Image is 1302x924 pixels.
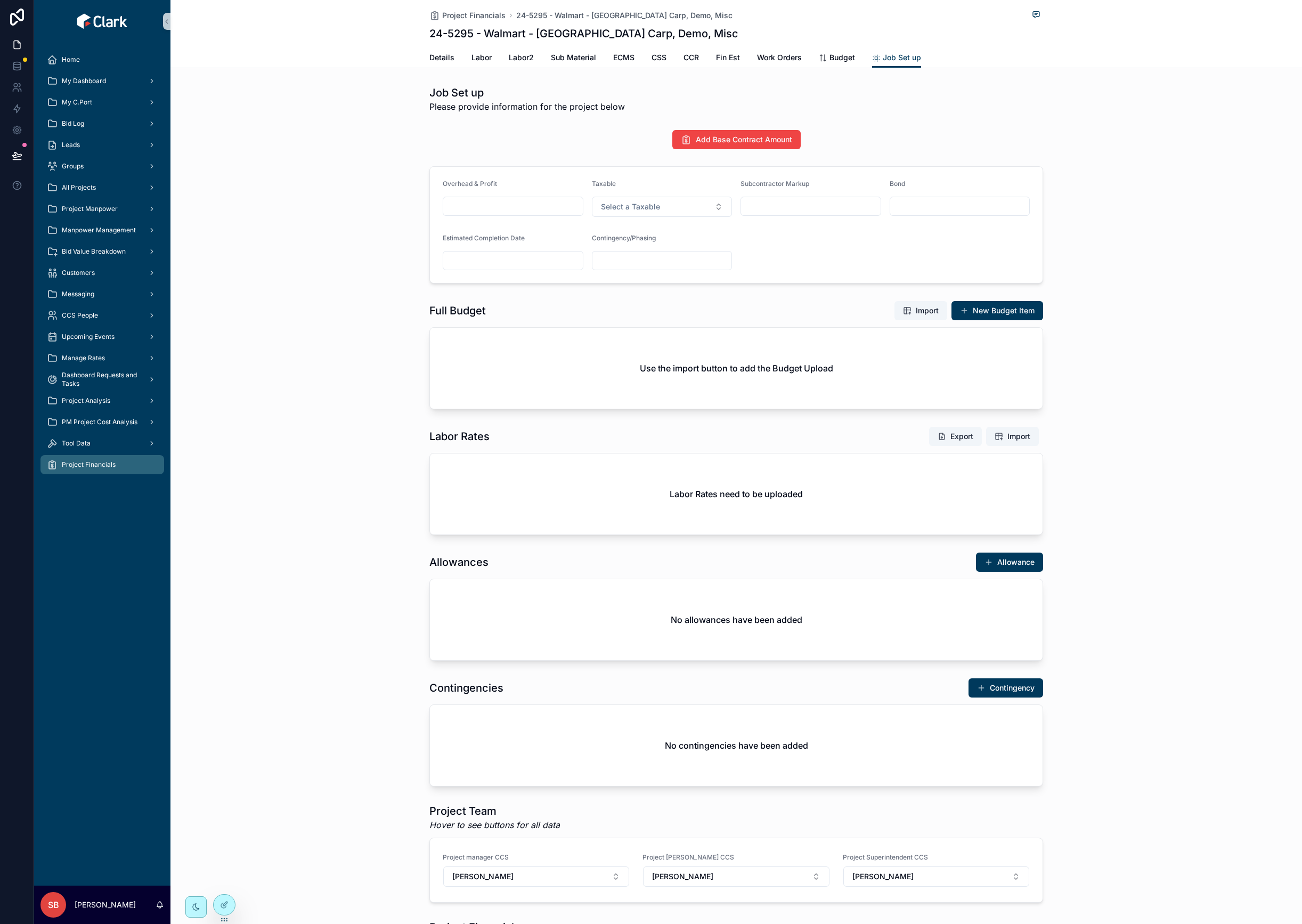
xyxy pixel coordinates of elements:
span: Project Financials [442,10,506,21]
h1: Labor Rates [429,429,490,444]
span: Leads [62,141,80,149]
span: Add Base Contract Amount [696,134,792,145]
span: Subcontractor Markup [740,180,809,188]
a: Upcoming Events [40,327,164,346]
button: Contingency [969,678,1043,698]
button: Export [929,427,982,446]
span: Groups [62,162,84,171]
a: Project Financials [429,10,506,21]
a: My C.Port [40,93,164,112]
span: Bond [890,180,905,188]
a: Manpower Management [40,221,164,240]
button: Select Button [592,197,733,217]
span: Project Manpower [62,205,118,213]
a: CCR [683,48,699,69]
a: Fin Est [716,48,740,69]
div: scrollable content [34,43,170,488]
h1: 24-5295 - Walmart - [GEOGRAPHIC_DATA] Carp, Demo, Misc [429,26,738,41]
span: Overhead & Profit [443,180,497,188]
h1: Job Set up [429,85,625,100]
span: Project Financials [62,460,116,469]
a: Sub Material [551,48,596,69]
img: App logo [77,13,128,30]
span: Project [PERSON_NAME] CCS [642,853,829,862]
h1: Allowances [429,555,489,570]
a: Project Financials [40,455,164,474]
a: CCS People [40,306,164,325]
span: Manage Rates [62,354,105,362]
button: Allowance [976,553,1043,572]
h2: No allowances have been added [671,613,802,626]
span: Messaging [62,290,94,298]
button: Select Button [843,866,1029,887]
p: [PERSON_NAME] [75,899,136,910]
a: Dashboard Requests and Tasks [40,370,164,389]
a: Leads [40,135,164,155]
span: Project Analysis [62,396,110,405]
span: SB [48,898,59,911]
a: Project Manpower [40,199,164,218]
a: Work Orders [757,48,802,69]
span: Import [916,305,939,316]
a: Project Analysis [40,391,164,410]
a: Bid Log [40,114,164,133]
span: PM Project Cost Analysis [62,418,137,426]
a: Customers [40,263,164,282]
h1: Full Budget [429,303,486,318]
span: CCR [683,52,699,63]
button: Select Button [643,866,829,887]
button: Import [986,427,1039,446]
span: Job Set up [883,52,921,63]
a: Tool Data [40,434,164,453]
span: Manpower Management [62,226,136,234]
h2: Labor Rates need to be uploaded [670,488,803,500]
h1: Contingencies [429,680,503,695]
a: Home [40,50,164,69]
a: Messaging [40,285,164,304]
span: Budget [829,52,855,63]
button: Select Button [443,866,629,887]
a: CSS [652,48,666,69]
h2: Use the import button to add the Budget Upload [640,362,833,375]
span: Details [429,52,454,63]
a: ECMS [613,48,634,69]
h2: No contingencies have been added [665,739,808,752]
span: My C.Port [62,98,92,107]
span: [PERSON_NAME] [652,871,713,882]
a: Groups [40,157,164,176]
span: Home [62,55,80,64]
span: Tool Data [62,439,91,448]
span: [PERSON_NAME] [452,871,514,882]
a: PM Project Cost Analysis [40,412,164,432]
span: Labor [471,52,492,63]
span: Taxable [592,180,616,188]
span: Work Orders [757,52,802,63]
span: Upcoming Events [62,333,115,341]
a: Details [429,48,454,69]
span: ECMS [613,52,634,63]
span: Select a Taxable [601,201,660,212]
a: My Dashboard [40,71,164,91]
span: Customers [62,269,95,277]
span: Import [1007,431,1030,442]
span: Sub Material [551,52,596,63]
a: 24-5295 - Walmart - [GEOGRAPHIC_DATA] Carp, Demo, Misc [516,10,733,21]
h1: Project Team [429,804,560,818]
span: Fin Est [716,52,740,63]
span: CSS [652,52,666,63]
a: Job Set up [872,48,921,68]
span: Project manager CCS [443,853,630,862]
span: My Dashboard [62,77,106,85]
a: Bid Value Breakdown [40,242,164,261]
span: Estimated Completion Date [443,234,525,242]
a: Manage Rates [40,348,164,368]
button: Import [894,301,947,320]
span: Project Superintendent CCS [843,853,1030,862]
a: New Budget Item [951,301,1043,320]
span: Dashboard Requests and Tasks [62,371,140,388]
span: Bid Value Breakdown [62,247,126,256]
span: Please provide information for the project below [429,100,625,113]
